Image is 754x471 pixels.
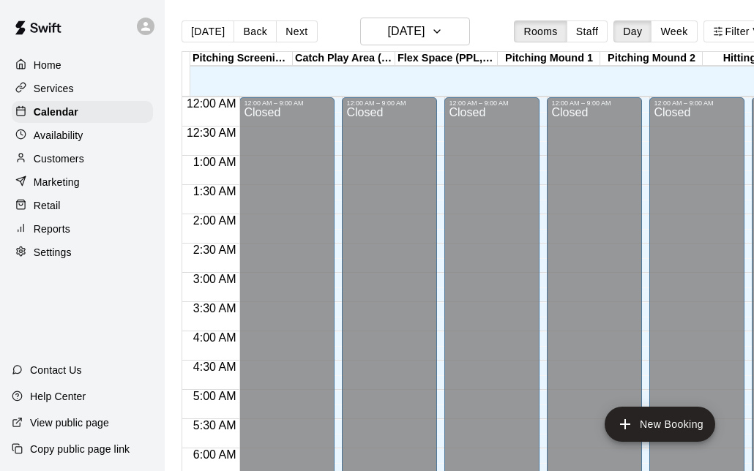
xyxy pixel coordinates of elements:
span: 1:00 AM [190,156,240,168]
a: Calendar [12,101,153,123]
div: Pitching Screenings [190,52,293,66]
button: Week [651,20,697,42]
div: 12:00 AM – 9:00 AM [551,99,638,107]
span: 12:00 AM [183,97,240,110]
p: Availability [34,128,83,143]
p: Contact Us [30,363,82,377]
p: Settings [34,245,72,260]
span: 3:00 AM [190,273,240,285]
button: Rooms [514,20,567,42]
span: 4:30 AM [190,361,240,373]
p: View public page [30,415,109,430]
button: Back [234,20,277,42]
p: Services [34,81,74,96]
a: Customers [12,148,153,170]
span: 2:30 AM [190,244,240,256]
span: 12:30 AM [183,127,240,139]
span: 6:00 AM [190,448,240,461]
span: 5:30 AM [190,419,240,432]
button: Day [613,20,652,42]
a: Marketing [12,171,153,193]
span: 1:30 AM [190,185,240,197]
p: Copy public page link [30,442,130,456]
a: Retail [12,195,153,216]
a: Home [12,54,153,76]
div: Flex Space (PPL, Green Turf) [395,52,498,66]
p: Help Center [30,389,86,404]
p: Calendar [34,105,78,119]
button: add [605,407,715,442]
button: Next [276,20,317,42]
div: 12:00 AM – 9:00 AM [244,99,330,107]
span: 3:30 AM [190,302,240,314]
p: Marketing [34,175,80,189]
a: Availability [12,124,153,146]
p: Retail [34,198,61,213]
div: Catch Play Area (Black Turf) [293,52,395,66]
a: Reports [12,218,153,240]
span: 4:00 AM [190,331,240,344]
button: [DATE] [182,20,234,42]
h6: [DATE] [387,21,425,42]
div: Pitching Mound 2 [600,52,703,66]
p: Customers [34,151,84,166]
button: Staff [567,20,608,42]
span: 2:00 AM [190,214,240,227]
div: 12:00 AM – 9:00 AM [449,99,535,107]
a: Settings [12,241,153,263]
div: 12:00 AM – 9:00 AM [654,99,740,107]
p: Reports [34,222,70,236]
button: [DATE] [360,18,470,45]
p: Home [34,58,61,72]
span: 5:00 AM [190,390,240,402]
a: Services [12,78,153,99]
div: Pitching Mound 1 [498,52,600,66]
div: 12:00 AM – 9:00 AM [346,99,433,107]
